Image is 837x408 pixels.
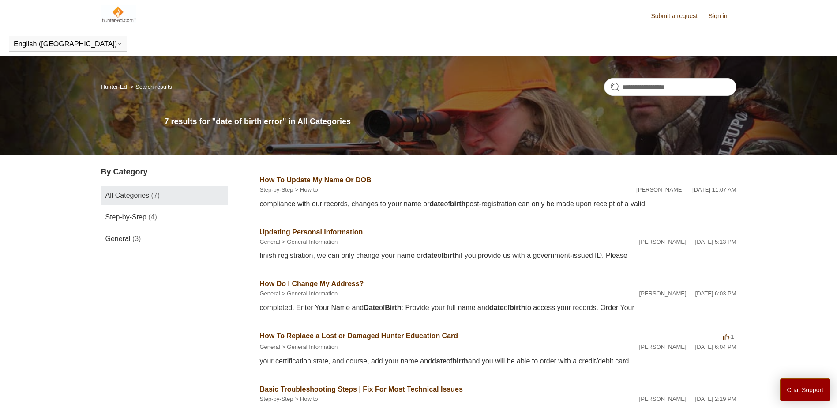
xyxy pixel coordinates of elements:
a: General (3) [101,229,228,249]
li: Hunter-Ed [101,83,129,90]
h3: By Category [101,166,228,178]
a: General Information [287,344,338,350]
em: birth [443,252,459,259]
button: Chat Support [780,378,831,401]
li: General Information [280,238,338,246]
span: All Categories [105,192,150,199]
h1: 7 results for "date of birth error" in All Categories [165,116,736,128]
button: English ([GEOGRAPHIC_DATA]) [14,40,122,48]
a: How To Replace a Lost or Damaged Hunter Education Card [260,332,458,340]
li: [PERSON_NAME] [639,289,687,298]
a: Submit a request [651,11,706,21]
input: Search [604,78,736,96]
time: 02/12/2024, 17:13 [695,238,736,245]
a: General Information [287,290,338,297]
time: 02/12/2024, 18:03 [695,290,736,297]
a: How to [300,186,318,193]
div: finish registration, we can only change your name or of if you provide us with a government-issue... [260,250,736,261]
em: date [423,252,437,259]
li: How to [293,185,318,194]
li: How to [293,395,318,404]
a: Hunter-Ed [101,83,127,90]
time: 02/26/2025, 11:07 [692,186,736,193]
a: Step-by-Step [260,396,293,402]
span: -1 [723,333,734,340]
a: General [260,290,280,297]
div: compliance with our records, changes to your name or of post-registration can only be made upon r... [260,199,736,209]
a: General [260,238,280,245]
time: 05/15/2024, 14:19 [695,396,736,402]
a: All Categories (7) [101,186,228,205]
li: Step-by-Step [260,185,293,194]
li: [PERSON_NAME] [639,395,687,404]
span: (4) [148,213,157,221]
em: date [489,304,504,311]
li: Search results [128,83,172,90]
em: Date [364,304,379,311]
span: Step-by-Step [105,213,146,221]
a: Step-by-Step (4) [101,208,228,227]
span: (7) [151,192,160,199]
li: General Information [280,289,338,298]
em: birth [510,304,525,311]
em: birth [450,200,466,208]
div: completed. Enter Your Name and of : Provide your full name and of to access your records. Order Your [260,302,736,313]
a: Basic Troubleshooting Steps | Fix For Most Technical Issues [260,385,463,393]
a: How Do I Change My Address? [260,280,364,287]
a: How To Update My Name Or DOB [260,176,372,184]
a: Sign in [709,11,736,21]
li: [PERSON_NAME] [636,185,683,194]
em: date [432,357,447,365]
div: your certification state, and course, add your name and of and you will be able to order with a c... [260,356,736,366]
li: [PERSON_NAME] [639,343,687,351]
time: 02/12/2024, 18:04 [695,344,736,350]
li: General [260,289,280,298]
em: birth [452,357,468,365]
em: Birth [385,304,401,311]
a: General Information [287,238,338,245]
a: How to [300,396,318,402]
img: Hunter-Ed Help Center home page [101,5,137,23]
li: [PERSON_NAME] [639,238,687,246]
span: General [105,235,131,242]
li: General Information [280,343,338,351]
span: (3) [132,235,141,242]
li: General [260,343,280,351]
li: General [260,238,280,246]
em: date [430,200,444,208]
li: Step-by-Step [260,395,293,404]
a: General [260,344,280,350]
a: Updating Personal Information [260,228,363,236]
a: Step-by-Step [260,186,293,193]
